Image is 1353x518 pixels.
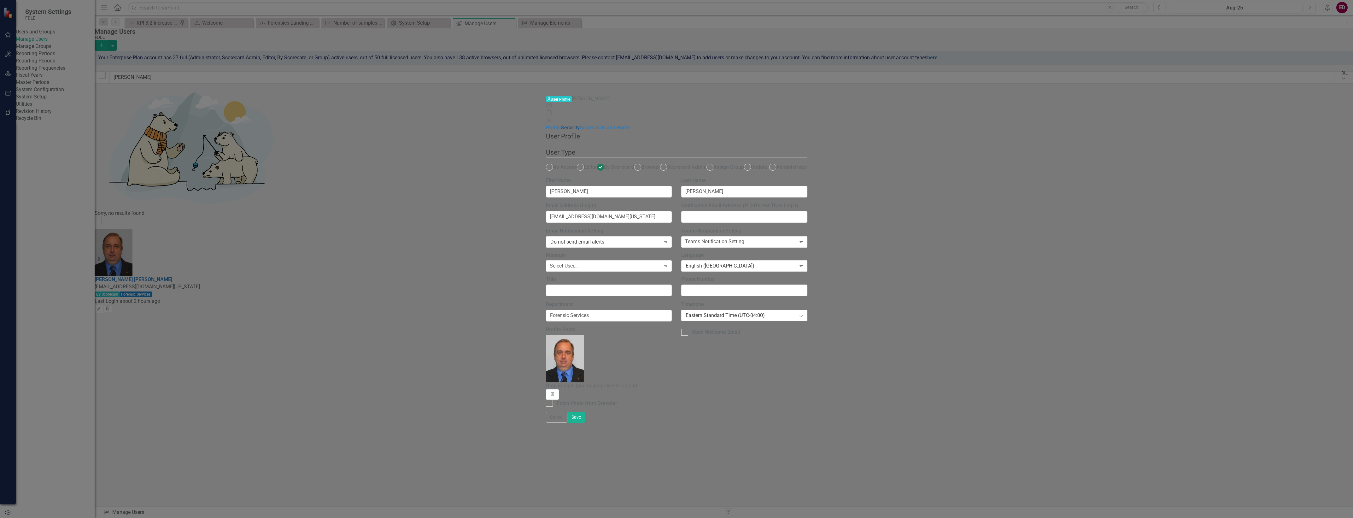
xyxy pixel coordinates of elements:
a: Scorecards and Home [580,125,630,131]
label: Phone Number [681,276,807,283]
label: Manager [546,252,672,259]
div: Send Welcome Email [692,329,740,336]
span: By Scorecard [604,164,634,170]
span: [PERSON_NAME] [572,96,610,102]
a: Profile [546,125,561,131]
div: Fetch Photo from Gravatar [557,400,617,407]
span: Assign Group [713,164,744,170]
img: Z [546,335,584,382]
legend: User Type [546,148,807,157]
span: Scorecard Admin [667,164,706,170]
div: Drop images (png or jpeg) here to upload [546,382,672,390]
label: Notification Email Address (If Different Than Login) [681,202,807,209]
label: Department [546,301,672,308]
label: Last Name [681,177,807,184]
label: Profile Photo [546,326,672,333]
label: Language [681,252,807,259]
span: Updater [751,164,769,170]
div: Do not send email alerts [550,238,661,245]
label: Teams Notification Setting [681,227,807,235]
button: Save [567,412,585,423]
span: No Access [553,164,577,170]
label: Email Address (Login) [546,202,672,209]
span: Administrator [776,164,807,170]
button: Cancel [546,412,567,423]
a: Security [561,125,580,131]
span: Editor [584,164,597,170]
div: Teams Notification Setting [685,238,744,245]
label: Title [546,276,672,283]
label: Email Notification Setting [546,227,672,235]
span: User Profile [546,96,572,102]
div: Select User... [550,262,578,270]
div: Eastern Standard Time (UTC-04:00) [686,312,796,319]
label: First Name [546,177,672,184]
legend: User Profile [546,132,807,141]
span: Browser [641,164,660,170]
div: English ([GEOGRAPHIC_DATA]) [686,262,796,270]
label: Timezone [681,301,807,308]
